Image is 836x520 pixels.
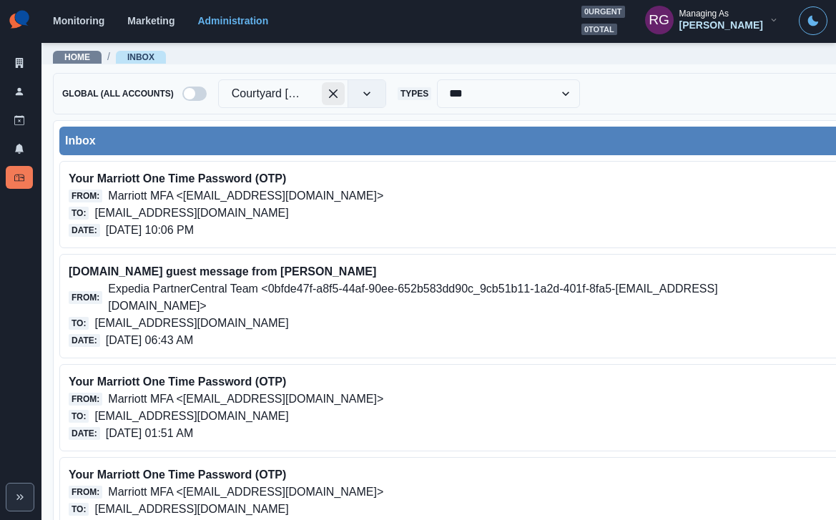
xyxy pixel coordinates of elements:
span: To: [69,207,89,220]
span: Date: [69,224,100,237]
span: From: [69,393,102,406]
nav: breadcrumb [53,49,166,64]
a: Home [64,52,90,62]
a: Users [6,80,33,103]
p: [DOMAIN_NAME] guest message from [PERSON_NAME] [69,263,739,280]
p: Marriott MFA <[EMAIL_ADDRESS][DOMAIN_NAME]> [108,484,383,501]
span: From: [69,190,102,202]
p: Marriott MFA <[EMAIL_ADDRESS][DOMAIN_NAME]> [108,391,383,408]
span: To: [69,503,89,516]
p: [DATE] 10:06 PM [106,222,194,239]
p: Your Marriott One Time Password (OTP) [69,466,739,484]
p: [DATE] 06:43 AM [106,332,193,349]
span: Date: [69,334,100,347]
p: [EMAIL_ADDRESS][DOMAIN_NAME] [94,501,288,518]
p: [EMAIL_ADDRESS][DOMAIN_NAME] [94,205,288,222]
p: Your Marriott One Time Password (OTP) [69,373,739,391]
a: Inbox [127,52,154,62]
button: Toggle Mode [799,6,827,35]
span: To: [69,317,89,330]
a: Inbox [6,166,33,189]
p: Expedia PartnerCentral Team <0bfde47f-a8f5-44af-90ee-652b583dd90c_9cb51b11-1a2d-401f-8fa5-[EMAIL_... [108,280,739,315]
div: Managing As [679,9,729,19]
button: Managing As[PERSON_NAME] [634,6,790,34]
a: Draft Posts [6,109,33,132]
span: Types [398,87,431,100]
a: Notifications [6,137,33,160]
button: Expand [6,483,34,511]
span: Date: [69,427,100,440]
a: Administration [197,15,268,26]
a: Marketing [127,15,174,26]
p: Your Marriott One Time Password (OTP) [69,170,739,187]
p: Marriott MFA <[EMAIL_ADDRESS][DOMAIN_NAME]> [108,187,383,205]
span: / [107,49,110,64]
a: Monitoring [53,15,104,26]
span: Global (All Accounts) [59,87,177,100]
div: Clear selected options [322,82,345,105]
span: 0 total [581,24,617,36]
span: To: [69,410,89,423]
span: 0 urgent [581,6,625,18]
p: [DATE] 01:51 AM [106,425,193,442]
a: Clients [6,51,33,74]
span: From: [69,486,102,499]
div: Russel Gabiosa [649,3,669,37]
div: [PERSON_NAME] [679,19,763,31]
p: [EMAIL_ADDRESS][DOMAIN_NAME] [94,408,288,425]
p: [EMAIL_ADDRESS][DOMAIN_NAME] [94,315,288,332]
span: From: [69,291,102,304]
